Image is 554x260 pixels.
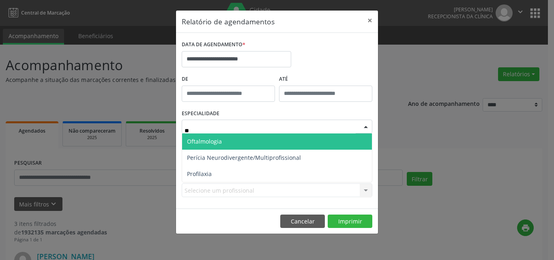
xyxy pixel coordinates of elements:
span: Perícia Neurodivergente/Multiprofissional [187,154,301,161]
label: ESPECIALIDADE [182,107,219,120]
button: Close [362,11,378,30]
label: DATA DE AGENDAMENTO [182,39,245,51]
h5: Relatório de agendamentos [182,16,275,27]
label: De [182,73,275,86]
span: Profilaxia [187,170,212,178]
button: Imprimir [328,215,372,228]
label: ATÉ [279,73,372,86]
span: Oftalmologia [187,138,222,145]
button: Cancelar [280,215,325,228]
